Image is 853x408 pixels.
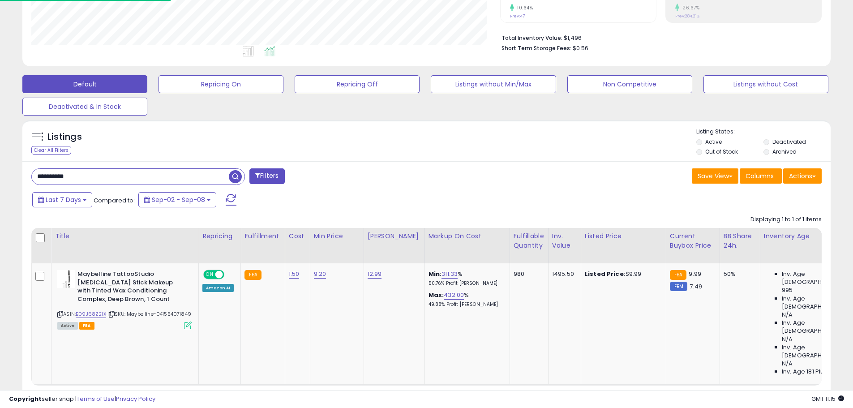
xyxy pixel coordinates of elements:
[22,98,147,116] button: Deactivated & In Stock
[9,395,155,404] div: seller snap | |
[783,168,822,184] button: Actions
[249,168,284,184] button: Filters
[314,270,326,279] a: 9.20
[585,270,659,278] div: $9.99
[57,270,192,328] div: ASIN:
[31,146,71,155] div: Clear All Filters
[368,270,382,279] a: 12.99
[429,301,503,308] p: 49.88% Profit [PERSON_NAME]
[724,232,756,250] div: BB Share 24h.
[675,13,699,19] small: Prev: 284.21%
[9,395,42,403] strong: Copyright
[202,232,237,241] div: Repricing
[750,215,822,224] div: Displaying 1 to 1 of 1 items
[223,271,237,279] span: OFF
[746,172,774,180] span: Columns
[47,131,82,143] h5: Listings
[429,232,506,241] div: Markup on Cost
[79,322,94,330] span: FBA
[424,228,510,263] th: The percentage added to the cost of goods (COGS) that forms the calculator for Min & Max prices.
[32,192,92,207] button: Last 7 Days
[782,286,793,294] span: 995
[244,270,261,280] small: FBA
[76,310,106,318] a: B09J68Z21X
[77,270,186,305] b: Maybelline TattooStudio [MEDICAL_DATA] Stick Makeup with Tinted Wax Conditioning Complex, Deep Br...
[289,270,300,279] a: 1.50
[510,13,525,19] small: Prev: 47
[705,138,722,146] label: Active
[585,270,626,278] b: Listed Price:
[444,291,464,300] a: 432.00
[552,232,577,250] div: Inv. value
[202,284,234,292] div: Amazon AI
[679,4,699,11] small: 26.67%
[670,270,686,280] small: FBA
[782,368,829,376] span: Inv. Age 181 Plus:
[429,291,444,299] b: Max:
[107,310,191,318] span: | SKU: Maybelline-041554071849
[295,75,420,93] button: Repricing Off
[55,232,195,241] div: Title
[22,75,147,93] button: Default
[442,270,458,279] a: 311.33
[244,232,281,241] div: Fulfillment
[46,195,81,204] span: Last 7 Days
[429,270,442,278] b: Min:
[772,138,806,146] label: Deactivated
[502,34,562,42] b: Total Inventory Value:
[368,232,421,241] div: [PERSON_NAME]
[670,232,716,250] div: Current Buybox Price
[57,270,75,288] img: 31iArdfKamL._SL40_.jpg
[692,168,738,184] button: Save View
[514,232,544,250] div: Fulfillable Quantity
[670,282,687,291] small: FBM
[724,270,753,278] div: 50%
[811,395,844,403] span: 2025-09-16 11:15 GMT
[552,270,574,278] div: 1495.50
[204,271,215,279] span: ON
[772,148,797,155] label: Archived
[429,270,503,287] div: %
[703,75,828,93] button: Listings without Cost
[690,282,702,291] span: 7.49
[116,395,155,403] a: Privacy Policy
[567,75,692,93] button: Non Competitive
[152,195,205,204] span: Sep-02 - Sep-08
[740,168,782,184] button: Columns
[705,148,738,155] label: Out of Stock
[77,395,115,403] a: Terms of Use
[429,291,503,308] div: %
[431,75,556,93] button: Listings without Min/Max
[94,196,135,205] span: Compared to:
[782,335,793,344] span: N/A
[689,270,701,278] span: 9.99
[696,128,831,136] p: Listing States:
[502,32,815,43] li: $1,496
[782,311,793,319] span: N/A
[782,360,793,368] span: N/A
[429,280,503,287] p: 50.76% Profit [PERSON_NAME]
[514,270,541,278] div: 980
[57,322,78,330] span: All listings currently available for purchase on Amazon
[585,232,662,241] div: Listed Price
[289,232,306,241] div: Cost
[159,75,283,93] button: Repricing On
[138,192,216,207] button: Sep-02 - Sep-08
[514,4,533,11] small: 10.64%
[502,44,571,52] b: Short Term Storage Fees:
[573,44,588,52] span: $0.56
[314,232,360,241] div: Min Price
